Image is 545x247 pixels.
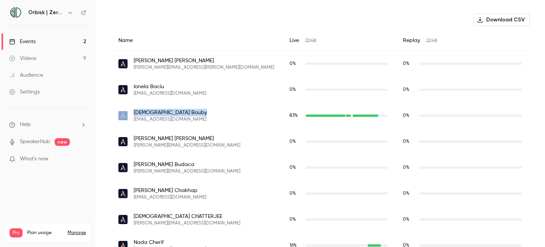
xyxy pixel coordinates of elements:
span: 0 % [289,87,296,92]
span: 0 % [403,191,409,196]
h6: Orbisk | Zero Food Waste [28,9,64,16]
div: Name [111,31,282,51]
span: 0 % [403,139,409,144]
div: surajit.chatterjee@accor.com [111,207,530,232]
img: accor.com [118,137,128,146]
span: 0 % [289,191,296,196]
div: holger.buchwald@accor.com [111,129,530,155]
img: accor.com [118,215,128,224]
span: Replay watch time [403,164,415,171]
button: Download CSV [474,14,530,26]
span: 0 % [403,87,409,92]
span: [PERSON_NAME][EMAIL_ADDRESS][DOMAIN_NAME] [134,142,240,149]
span: Nada Cherif [134,239,206,246]
img: accor.com [118,85,128,94]
span: [PERSON_NAME] Chakhap [134,187,206,194]
span: Live watch time [289,190,302,197]
a: SpeakerHub [20,138,50,146]
span: new [55,138,70,146]
span: Replay watch time [403,216,415,223]
div: Live [282,31,395,51]
img: Orbisk | Zero Food Waste [10,6,22,19]
img: movenpick.com [118,111,128,120]
span: 0 % [289,61,296,66]
div: glen.anderson@accor.com [111,51,530,77]
span: 0 % [403,165,409,170]
span: Help [20,121,31,129]
img: accor.com [118,59,128,68]
span: 0 % [403,61,409,66]
span: 0 % [289,165,296,170]
span: [DEMOGRAPHIC_DATA] Bouby [134,109,207,116]
span: Replay watch time [403,112,415,119]
span: Plan usage [27,230,63,236]
span: [EMAIL_ADDRESS][DOMAIN_NAME] [134,194,206,200]
div: Videos [9,55,36,62]
span: [PERSON_NAME][EMAIL_ADDRESS][DOMAIN_NAME] [134,220,240,226]
div: christian.bouby@movenpick.com [111,103,530,129]
div: Settings [9,88,40,96]
span: [PERSON_NAME][EMAIL_ADDRESS][DOMAIN_NAME] [134,168,240,174]
span: 22:48 [305,39,316,43]
span: [PERSON_NAME] [PERSON_NAME] [134,57,274,65]
span: What's new [20,155,49,163]
span: [EMAIL_ADDRESS][DOMAIN_NAME] [134,116,207,123]
span: Live watch time [289,86,302,93]
div: Replay [395,31,530,51]
div: cham.chakhap@accor.com [111,181,530,207]
span: [PERSON_NAME][EMAIL_ADDRESS][PERSON_NAME][DOMAIN_NAME] [134,65,274,71]
img: accor.com [118,163,128,172]
div: Events [9,38,36,45]
span: Replay watch time [403,86,415,93]
span: Live watch time [289,164,302,171]
span: 0 % [289,217,296,222]
span: [PERSON_NAME] [PERSON_NAME] [134,135,240,142]
span: Pro [10,228,23,237]
span: Ionela Baciu [134,83,206,90]
a: Manage [68,230,86,236]
span: [PERSON_NAME] Budaca [134,161,240,168]
span: Live watch time [289,112,302,119]
span: Live watch time [289,138,302,145]
span: Live watch time [289,60,302,67]
div: larisa.budaca@accor.com [111,155,530,181]
span: 0 % [403,113,409,118]
iframe: Noticeable Trigger [77,156,86,163]
img: accor.com [118,189,128,198]
div: ionela.baciu@accor.com [111,77,530,103]
div: Audience [9,71,43,79]
span: Replay watch time [403,60,415,67]
span: 0 % [289,139,296,144]
span: [DEMOGRAPHIC_DATA] CHATTERJEE [134,213,240,220]
span: Live watch time [289,216,302,223]
span: 83 % [289,113,298,118]
span: Replay watch time [403,190,415,197]
span: [EMAIL_ADDRESS][DOMAIN_NAME] [134,90,206,97]
span: Replay watch time [403,138,415,145]
span: 22:48 [426,39,437,43]
li: help-dropdown-opener [9,121,86,129]
span: 0 % [403,217,409,222]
